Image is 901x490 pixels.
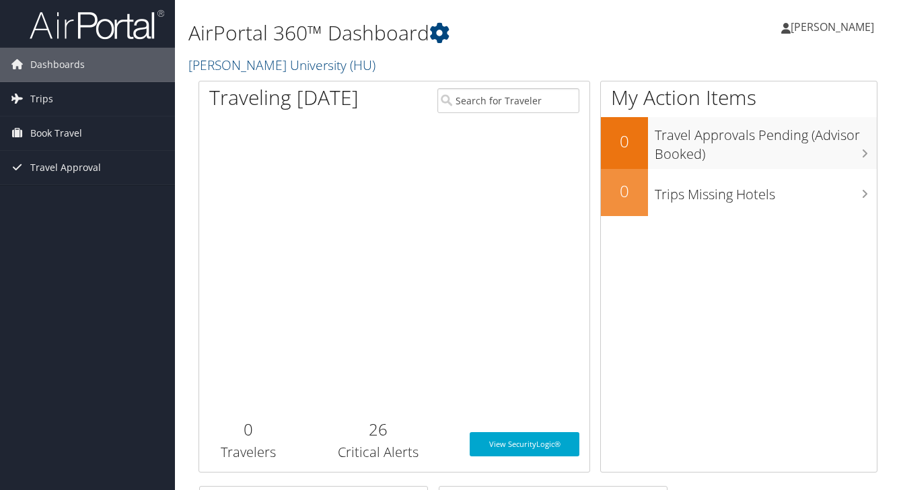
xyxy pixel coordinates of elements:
span: Trips [30,82,53,116]
span: Book Travel [30,116,82,150]
h2: 0 [601,180,648,203]
a: 0Travel Approvals Pending (Advisor Booked) [601,117,877,169]
input: Search for Traveler [437,88,580,113]
h1: Traveling [DATE] [209,83,359,112]
h2: 26 [307,418,449,441]
h2: 0 [601,130,648,153]
a: 0Trips Missing Hotels [601,169,877,216]
span: Dashboards [30,48,85,81]
h3: Critical Alerts [307,443,449,462]
a: [PERSON_NAME] University (HU) [188,56,379,74]
h1: AirPortal 360™ Dashboard [188,19,655,47]
h1: My Action Items [601,83,877,112]
h3: Trips Missing Hotels [655,178,877,204]
h3: Travelers [209,443,287,462]
span: [PERSON_NAME] [791,20,874,34]
span: Travel Approval [30,151,101,184]
a: [PERSON_NAME] [781,7,888,47]
img: airportal-logo.png [30,9,164,40]
h3: Travel Approvals Pending (Advisor Booked) [655,119,877,164]
h2: 0 [209,418,287,441]
a: View SecurityLogic® [470,432,579,456]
